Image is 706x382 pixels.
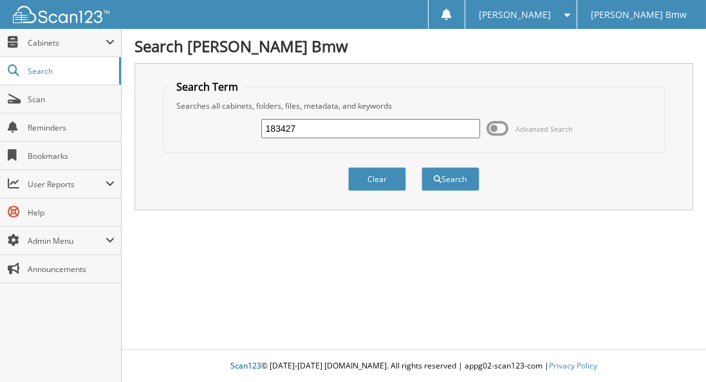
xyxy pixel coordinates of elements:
div: © [DATE]-[DATE] [DOMAIN_NAME]. All rights reserved | appg02-scan123-com | [122,350,706,382]
span: [PERSON_NAME] Bmw [591,11,687,19]
span: Search [28,66,113,77]
span: Reminders [28,122,115,133]
span: User Reports [28,179,106,190]
img: scan123-logo-white.svg [13,6,109,23]
legend: Search Term [170,80,245,94]
span: Help [28,207,115,218]
button: Clear [348,167,406,191]
span: Announcements [28,264,115,275]
a: Privacy Policy [549,360,597,371]
span: Bookmarks [28,150,115,161]
div: Searches all cabinets, folders, files, metadata, and keywords [170,100,657,111]
button: Search [422,167,479,191]
h1: Search [PERSON_NAME] Bmw [135,35,693,57]
span: Cabinets [28,37,106,48]
span: Advanced Search [516,124,573,134]
span: Scan [28,94,115,105]
span: Scan123 [230,360,261,371]
span: Admin Menu [28,235,106,246]
span: [PERSON_NAME] [479,11,551,19]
